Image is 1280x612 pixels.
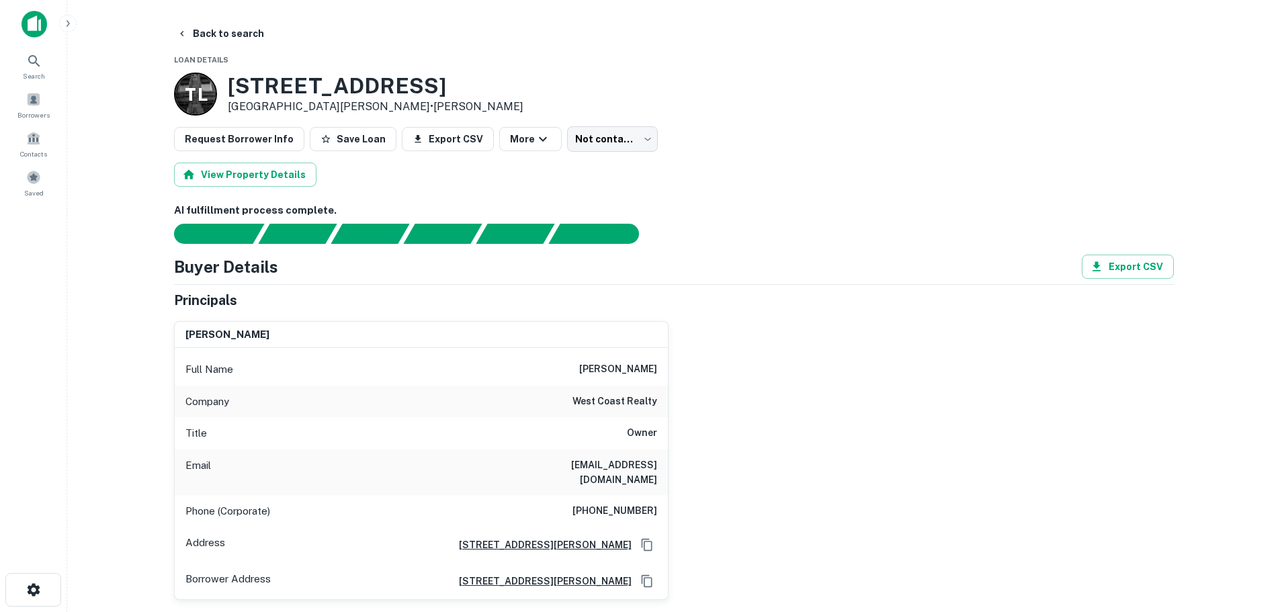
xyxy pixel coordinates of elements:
[637,571,657,591] button: Copy Address
[433,100,523,113] a: [PERSON_NAME]
[549,224,655,244] div: AI fulfillment process complete.
[572,503,657,519] h6: [PHONE_NUMBER]
[174,127,304,151] button: Request Borrower Info
[171,21,269,46] button: Back to search
[185,327,269,343] h6: [PERSON_NAME]
[4,126,63,162] a: Contacts
[4,165,63,201] a: Saved
[17,110,50,120] span: Borrowers
[20,148,47,159] span: Contacts
[23,71,45,81] span: Search
[402,127,494,151] button: Export CSV
[22,11,47,38] img: capitalize-icon.png
[185,425,207,441] p: Title
[185,361,233,378] p: Full Name
[567,126,658,152] div: Not contacted
[174,56,228,64] span: Loan Details
[1213,505,1280,569] iframe: Chat Widget
[579,361,657,378] h6: [PERSON_NAME]
[158,224,259,244] div: Sending borrower request to AI...
[476,224,554,244] div: Principals found, still searching for contact information. This may take time...
[185,571,271,591] p: Borrower Address
[228,73,523,99] h3: [STREET_ADDRESS]
[174,203,1174,218] h6: AI fulfillment process complete.
[448,537,632,552] a: [STREET_ADDRESS][PERSON_NAME]
[174,163,316,187] button: View Property Details
[403,224,482,244] div: Principals found, AI now looking for contact information...
[4,87,63,123] a: Borrowers
[185,503,270,519] p: Phone (Corporate)
[331,224,409,244] div: Documents found, AI parsing details...
[185,457,211,487] p: Email
[185,81,206,107] p: T L
[448,574,632,588] a: [STREET_ADDRESS][PERSON_NAME]
[496,457,657,487] h6: [EMAIL_ADDRESS][DOMAIN_NAME]
[627,425,657,441] h6: Owner
[24,187,44,198] span: Saved
[1082,255,1174,279] button: Export CSV
[4,48,63,84] a: Search
[258,224,337,244] div: Your request is received and processing...
[637,535,657,555] button: Copy Address
[499,127,562,151] button: More
[174,255,278,279] h4: Buyer Details
[310,127,396,151] button: Save Loan
[228,99,523,115] p: [GEOGRAPHIC_DATA][PERSON_NAME] •
[572,394,657,410] h6: west coast realty
[185,394,229,410] p: Company
[185,535,225,555] p: Address
[174,290,237,310] h5: Principals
